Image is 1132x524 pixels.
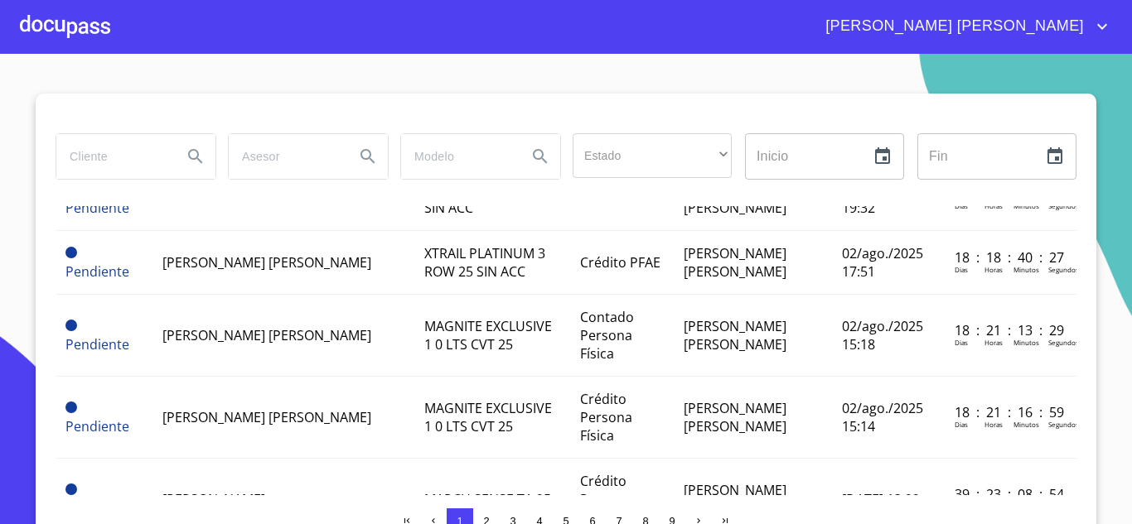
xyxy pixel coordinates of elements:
[842,244,923,281] span: 02/ago./2025 17:51
[955,485,1067,503] p: 39 : 23 : 08 : 54
[573,133,732,178] div: ​
[162,253,371,272] span: [PERSON_NAME] [PERSON_NAME]
[1013,201,1039,210] p: Minutos
[684,244,786,281] span: [PERSON_NAME] [PERSON_NAME]
[684,317,786,353] span: [PERSON_NAME] [PERSON_NAME]
[842,317,923,353] span: 02/ago./2025 15:18
[955,265,968,274] p: Dias
[1048,420,1079,429] p: Segundos
[424,490,551,508] span: MARCH SENSE TA 25
[842,490,920,508] span: [DATE] 13:22
[229,134,341,179] input: search
[580,308,634,363] span: Contado Persona Física
[65,401,77,413] span: Pendiente
[65,247,77,258] span: Pendiente
[684,481,786,517] span: [PERSON_NAME] [PERSON_NAME]
[984,201,1003,210] p: Horas
[955,248,1067,267] p: 18 : 18 : 40 : 27
[65,335,129,353] span: Pendiente
[65,262,129,281] span: Pendiente
[684,399,786,435] span: [PERSON_NAME] [PERSON_NAME]
[813,13,1092,40] span: [PERSON_NAME] [PERSON_NAME]
[1048,265,1079,274] p: Segundos
[955,201,968,210] p: Dias
[1013,265,1039,274] p: Minutos
[955,338,968,347] p: Dias
[580,390,632,445] span: Crédito Persona Física
[1013,420,1039,429] p: Minutos
[1013,338,1039,347] p: Minutos
[56,134,169,179] input: search
[842,399,923,435] span: 02/ago./2025 15:14
[65,483,77,495] span: Pendiente
[401,134,514,179] input: search
[162,326,371,344] span: [PERSON_NAME] [PERSON_NAME]
[984,338,1003,347] p: Horas
[580,253,660,272] span: Crédito PFAE
[162,490,265,508] span: [PERSON_NAME]
[65,199,129,217] span: Pendiente
[984,265,1003,274] p: Horas
[424,399,552,435] span: MAGNITE EXCLUSIVE 1 0 LTS CVT 25
[1048,201,1079,210] p: Segundos
[1048,338,1079,347] p: Segundos
[424,244,545,281] span: XTRAIL PLATINUM 3 ROW 25 SIN ACC
[424,317,552,353] span: MAGNITE EXCLUSIVE 1 0 LTS CVT 25
[65,417,129,435] span: Pendiente
[348,137,388,176] button: Search
[65,320,77,331] span: Pendiente
[520,137,560,176] button: Search
[984,420,1003,429] p: Horas
[176,137,215,176] button: Search
[955,403,1067,421] p: 18 : 21 : 16 : 59
[955,420,968,429] p: Dias
[955,321,1067,339] p: 18 : 21 : 13 : 29
[162,408,371,426] span: [PERSON_NAME] [PERSON_NAME]
[813,13,1112,40] button: account of current user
